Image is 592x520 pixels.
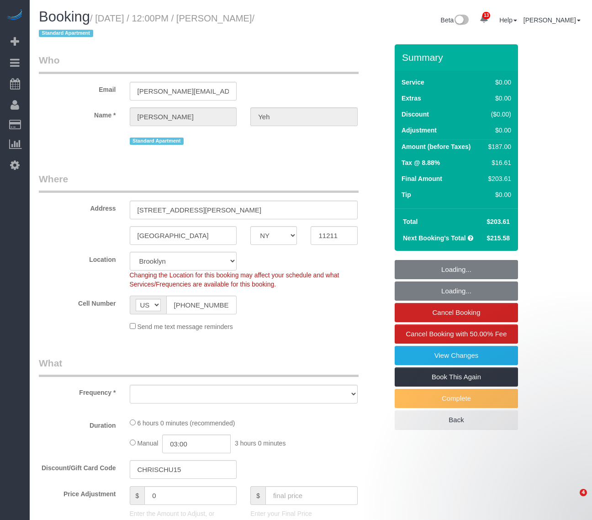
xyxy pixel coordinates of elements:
[39,9,90,25] span: Booking
[406,330,507,338] span: Cancel Booking with 50.00% Fee
[395,303,518,322] a: Cancel Booking
[32,296,123,308] label: Cell Number
[580,489,587,496] span: 4
[39,53,359,74] legend: Who
[130,226,237,245] input: City
[485,190,511,199] div: $0.00
[311,226,357,245] input: Zip Code
[485,126,511,135] div: $0.00
[32,418,123,430] label: Duration
[137,440,158,447] span: Manual
[265,486,358,505] input: final price
[39,172,359,193] legend: Where
[403,218,418,225] strong: Total
[402,110,429,119] label: Discount
[39,30,93,37] span: Standard Apartment
[523,16,581,24] a: [PERSON_NAME]
[441,16,469,24] a: Beta
[130,271,339,288] span: Changing the Location for this booking may affect your schedule and what Services/Frequencies are...
[32,201,123,213] label: Address
[32,82,123,94] label: Email
[166,296,237,314] input: Cell Number
[402,52,513,63] h3: Summary
[454,15,469,27] img: New interface
[485,142,511,151] div: $187.00
[235,440,285,447] span: 3 hours 0 minutes
[402,94,421,103] label: Extras
[250,107,358,126] input: Last Name
[482,12,490,19] span: 13
[485,158,511,167] div: $16.61
[402,78,424,87] label: Service
[5,9,24,22] img: Automaid Logo
[32,486,123,499] label: Price Adjustment
[250,509,358,518] p: Enter your Final Price
[402,190,411,199] label: Tip
[486,218,510,225] span: $203.61
[32,252,123,264] label: Location
[32,460,123,472] label: Discount/Gift Card Code
[32,107,123,120] label: Name *
[32,385,123,397] label: Frequency *
[485,94,511,103] div: $0.00
[402,174,442,183] label: Final Amount
[130,107,237,126] input: First Name
[395,324,518,344] a: Cancel Booking with 50.00% Fee
[475,9,493,29] a: 13
[137,323,233,330] span: Send me text message reminders
[130,486,145,505] span: $
[485,110,511,119] div: ($0.00)
[402,158,440,167] label: Tax @ 8.88%
[485,78,511,87] div: $0.00
[561,489,583,511] iframe: Intercom live chat
[250,486,265,505] span: $
[485,174,511,183] div: $203.61
[403,234,466,242] strong: Next Booking's Total
[130,82,237,101] input: Email
[395,367,518,387] a: Book This Again
[499,16,517,24] a: Help
[402,142,470,151] label: Amount (before Taxes)
[395,410,518,430] a: Back
[130,138,184,145] span: Standard Apartment
[39,13,254,39] small: / [DATE] / 12:00PM / [PERSON_NAME]
[486,234,510,242] span: $215.58
[402,126,437,135] label: Adjustment
[39,356,359,377] legend: What
[395,346,518,365] a: View Changes
[137,419,235,427] span: 6 hours 0 minutes (recommended)
[130,509,237,518] p: Enter the Amount to Adjust, or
